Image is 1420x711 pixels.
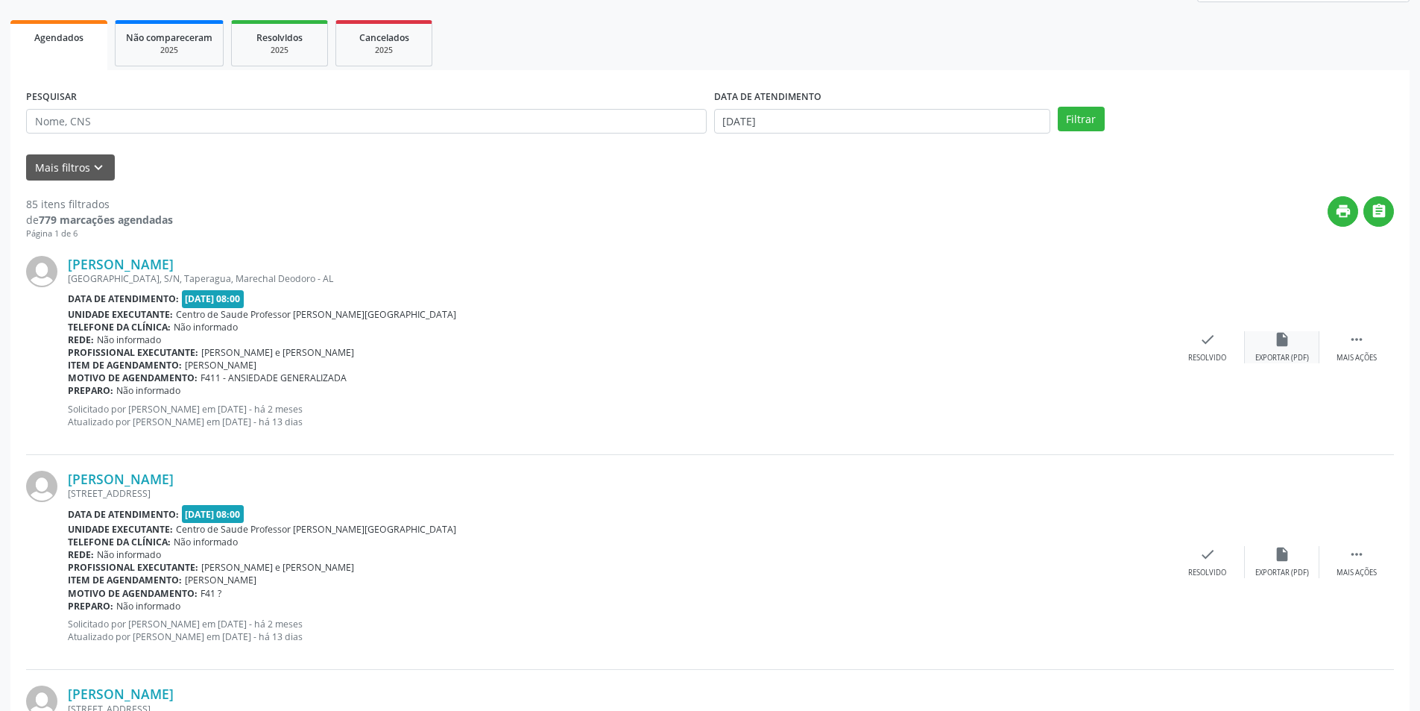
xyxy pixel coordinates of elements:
[182,290,244,307] span: [DATE] 08:00
[1335,203,1351,219] i: print
[1328,196,1358,227] button: print
[201,346,354,359] span: [PERSON_NAME] e [PERSON_NAME]
[68,471,174,487] a: [PERSON_NAME]
[1348,331,1365,348] i: 
[68,574,182,586] b: Item de agendamento:
[68,333,94,346] b: Rede:
[126,31,212,44] span: Não compareceram
[185,359,256,372] span: [PERSON_NAME]
[68,372,198,384] b: Motivo de agendamento:
[201,372,347,384] span: F411 - ANSIEDADE GENERALIZADA
[26,86,77,109] label: PESQUISAR
[201,561,354,574] span: [PERSON_NAME] e [PERSON_NAME]
[1274,546,1290,563] i: insert_drive_file
[68,256,174,272] a: [PERSON_NAME]
[182,505,244,522] span: [DATE] 08:00
[176,308,456,321] span: Centro de Saude Professor [PERSON_NAME][GEOGRAPHIC_DATA]
[174,321,238,333] span: Não informado
[26,471,57,502] img: img
[39,213,173,227] strong: 779 marcações agendadas
[1371,203,1387,219] i: 
[90,160,107,176] i: keyboard_arrow_down
[68,618,1170,643] p: Solicitado por [PERSON_NAME] em [DATE] - há 2 meses Atualizado por [PERSON_NAME] em [DATE] - há 1...
[242,45,317,56] div: 2025
[126,45,212,56] div: 2025
[1274,331,1290,348] i: insert_drive_file
[185,574,256,586] span: [PERSON_NAME]
[347,45,421,56] div: 2025
[176,523,456,536] span: Centro de Saude Professor [PERSON_NAME][GEOGRAPHIC_DATA]
[26,196,173,212] div: 85 itens filtrados
[68,587,198,600] b: Motivo de agendamento:
[68,548,94,561] b: Rede:
[714,109,1050,134] input: Selecione um intervalo
[68,292,179,305] b: Data de atendimento:
[97,548,161,561] span: Não informado
[68,600,113,613] b: Preparo:
[116,384,180,397] span: Não informado
[26,109,707,134] input: Nome, CNS
[1337,568,1377,578] div: Mais ações
[116,600,180,613] span: Não informado
[1058,107,1105,132] button: Filtrar
[714,86,821,109] label: DATA DE ATENDIMENTO
[1199,546,1216,563] i: check
[1348,546,1365,563] i: 
[97,333,161,346] span: Não informado
[68,384,113,397] b: Preparo:
[68,523,173,536] b: Unidade executante:
[1199,331,1216,348] i: check
[1255,353,1309,363] div: Exportar (PDF)
[68,321,171,333] b: Telefone da clínica:
[68,686,174,702] a: [PERSON_NAME]
[174,536,238,548] span: Não informado
[68,308,173,321] b: Unidade executante:
[1337,353,1377,363] div: Mais ações
[1255,568,1309,578] div: Exportar (PDF)
[68,561,198,574] b: Profissional executante:
[68,346,198,359] b: Profissional executante:
[26,256,57,287] img: img
[68,487,1170,500] div: [STREET_ADDRESS]
[1363,196,1394,227] button: 
[1188,353,1226,363] div: Resolvido
[68,536,171,548] b: Telefone da clínica:
[26,154,115,181] button: Mais filtroskeyboard_arrow_down
[68,272,1170,285] div: [GEOGRAPHIC_DATA], S/N, Taperagua, Marechal Deodoro - AL
[26,212,173,228] div: de
[256,31,303,44] span: Resolvidos
[359,31,409,44] span: Cancelados
[26,228,173,240] div: Página 1 de 6
[1188,568,1226,578] div: Resolvido
[68,403,1170,428] p: Solicitado por [PERSON_NAME] em [DATE] - há 2 meses Atualizado por [PERSON_NAME] em [DATE] - há 1...
[201,587,221,600] span: F41 ?
[68,508,179,521] b: Data de atendimento:
[34,31,83,44] span: Agendados
[68,359,182,372] b: Item de agendamento:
